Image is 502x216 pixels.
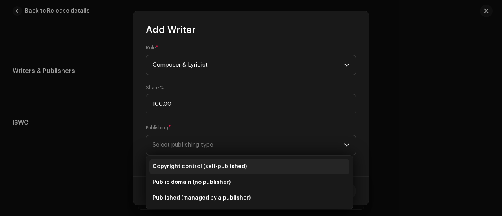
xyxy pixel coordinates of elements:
[146,85,164,91] label: Share %
[344,55,349,75] div: dropdown trigger
[146,124,168,132] small: Publishing
[153,194,251,202] span: Published (managed by a publisher)
[153,55,344,75] span: Composer & Lyricist
[146,94,356,114] input: Enter share %
[153,163,247,171] span: Copyright control (self-published)
[153,135,344,155] span: Select publishing type
[149,190,349,206] li: Published (managed by a publisher)
[146,24,196,36] span: Add Writer
[149,174,349,190] li: Public domain (no publisher)
[153,178,231,186] span: Public domain (no publisher)
[344,135,349,155] div: dropdown trigger
[146,44,156,52] small: Role
[149,159,349,174] li: Copyright control (self-published)
[146,156,353,209] ul: Option List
